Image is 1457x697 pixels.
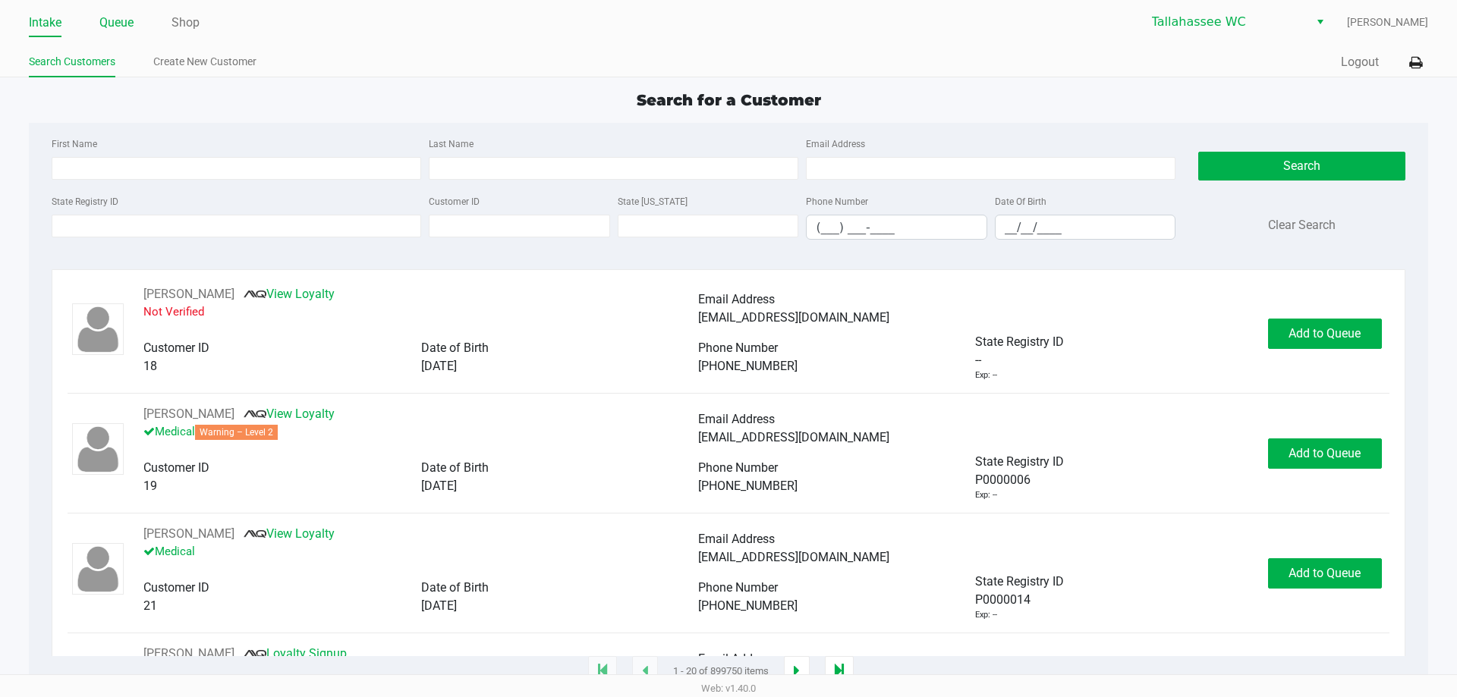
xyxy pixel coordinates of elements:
[143,645,234,663] button: See customer info
[143,405,234,423] button: See customer info
[421,460,489,475] span: Date of Birth
[1198,152,1405,181] button: Search
[806,215,987,240] kendo-maskedtextbox: Format: (999) 999-9999
[153,52,256,71] a: Create New Customer
[1268,558,1382,589] button: Add to Queue
[421,341,489,355] span: Date of Birth
[421,479,457,493] span: [DATE]
[29,12,61,33] a: Intake
[429,137,474,151] label: Last Name
[995,195,1046,209] label: Date Of Birth
[1341,53,1379,71] button: Logout
[698,412,775,426] span: Email Address
[698,479,798,493] span: [PHONE_NUMBER]
[807,215,987,239] input: Format: (999) 999-9999
[1289,566,1361,580] span: Add to Queue
[29,52,115,71] a: Search Customers
[698,532,775,546] span: Email Address
[244,526,335,541] a: View Loyalty
[698,430,889,444] span: [EMAIL_ADDRESS][DOMAIN_NAME]
[975,489,997,502] div: Exp: --
[143,423,698,441] p: Medical
[1268,216,1336,234] button: Clear Search
[698,359,798,373] span: [PHONE_NUMBER]
[632,656,658,686] app-submit-button: Previous
[637,91,821,109] span: Search for a Customer
[995,215,1176,240] kendo-maskedtextbox: Format: MM/DD/YYYY
[1309,8,1331,36] button: Select
[701,683,756,694] span: Web: v1.40.0
[975,351,981,369] span: --
[806,195,868,209] label: Phone Number
[421,580,489,595] span: Date of Birth
[698,598,798,613] span: [PHONE_NUMBER]
[172,12,200,33] a: Shop
[588,656,617,686] app-submit-button: Move to first page
[143,303,698,321] p: Not Verified
[52,195,118,209] label: State Registry ID
[143,341,209,355] span: Customer ID
[1347,14,1428,30] span: [PERSON_NAME]
[244,646,347,661] a: Loyalty Signup
[698,550,889,564] span: [EMAIL_ADDRESS][DOMAIN_NAME]
[143,580,209,595] span: Customer ID
[143,460,209,475] span: Customer ID
[195,425,278,440] span: Warning – Level 2
[244,287,335,301] a: View Loyalty
[143,359,157,373] span: 18
[1289,326,1361,341] span: Add to Queue
[1268,438,1382,469] button: Add to Queue
[52,137,97,151] label: First Name
[618,195,688,209] label: State [US_STATE]
[421,598,457,613] span: [DATE]
[975,609,997,622] div: Exp: --
[143,543,698,560] p: Medical
[996,215,1175,239] input: Format: MM/DD/YYYY
[673,664,769,679] span: 1 - 20 of 899750 items
[1289,446,1361,460] span: Add to Queue
[825,656,854,686] app-submit-button: Move to last page
[975,591,1031,609] span: P0000014
[143,285,234,303] button: See customer info
[975,454,1064,469] span: State Registry ID
[99,12,134,33] a: Queue
[975,471,1031,489] span: P0000006
[806,137,865,151] label: Email Address
[244,407,335,421] a: View Loyalty
[698,292,775,306] span: Email Address
[784,656,810,686] app-submit-button: Next
[698,310,889,325] span: [EMAIL_ADDRESS][DOMAIN_NAME]
[698,341,778,355] span: Phone Number
[429,195,480,209] label: Customer ID
[1268,319,1382,349] button: Add to Queue
[143,479,157,493] span: 19
[698,580,778,595] span: Phone Number
[975,574,1064,589] span: State Registry ID
[1152,13,1300,31] span: Tallahassee WC
[698,651,775,666] span: Email Address
[975,369,997,382] div: Exp: --
[143,525,234,543] button: See customer info
[975,334,1064,349] span: State Registry ID
[421,359,457,373] span: [DATE]
[698,460,778,475] span: Phone Number
[143,598,157,613] span: 21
